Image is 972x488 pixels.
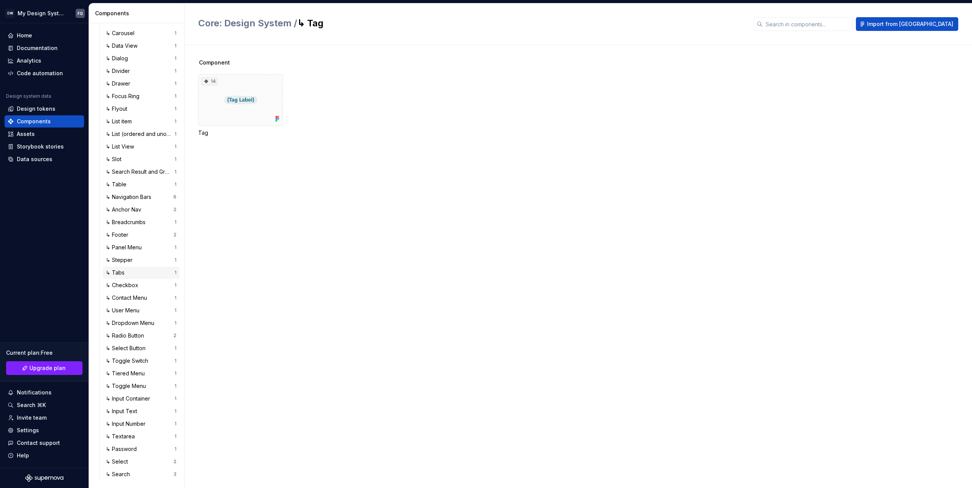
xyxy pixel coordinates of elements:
[106,193,154,201] div: ↳ Navigation Bars
[17,401,46,409] div: Search ⌘K
[103,292,180,304] a: ↳ Contact Menu1
[173,459,176,465] div: 2
[5,449,84,462] button: Help
[103,317,180,329] a: ↳ Dropdown Menu1
[106,370,148,377] div: ↳ Tiered Menu
[106,67,133,75] div: ↳ Divider
[18,10,66,17] div: My Design System
[103,78,180,90] a: ↳ Drawer1
[106,319,157,327] div: ↳ Dropdown Menu
[5,103,84,115] a: Design tokens
[17,69,63,77] div: Code automation
[106,155,125,163] div: ↳ Slot
[103,103,180,115] a: ↳ Flyout1
[106,332,147,339] div: ↳ Radio Button
[106,470,133,478] div: ↳ Search
[175,383,176,389] div: 1
[175,156,176,162] div: 1
[103,153,180,165] a: ↳ Slot1
[25,474,63,482] svg: Supernova Logo
[5,153,84,165] a: Data sources
[106,420,149,428] div: ↳ Input Number
[175,144,176,150] div: 1
[198,129,283,137] div: Tag
[106,29,137,37] div: ↳ Carousel
[106,231,131,239] div: ↳ Footer
[106,105,130,113] div: ↳ Flyout
[106,445,140,453] div: ↳ Password
[106,42,141,50] div: ↳ Data View
[106,130,175,138] div: ↳ List (ordered and unordered)
[175,169,176,175] div: 1
[106,206,144,213] div: ↳ Anchor Nav
[175,307,176,313] div: 1
[175,408,176,414] div: 1
[17,130,35,138] div: Assets
[2,5,87,21] button: DWMy Design SystemFQ
[106,344,149,352] div: ↳ Select Button
[106,294,150,302] div: ↳ Contact Menu
[856,17,958,31] button: Import from [GEOGRAPHIC_DATA]
[106,80,133,87] div: ↳ Drawer
[106,181,129,188] div: ↳ Table
[103,468,180,480] a: ↳ Search3
[17,118,51,125] div: Components
[198,18,297,29] span: Core: Design System /
[5,115,84,128] a: Components
[175,257,176,263] div: 1
[103,456,180,468] a: ↳ Select2
[867,20,953,28] span: Import from [GEOGRAPHIC_DATA]
[106,458,131,465] div: ↳ Select
[106,256,136,264] div: ↳ Stepper
[173,333,176,339] div: 2
[106,118,135,125] div: ↳ List item
[17,105,55,113] div: Design tokens
[198,17,744,29] h2: ↳ Tag
[5,9,15,18] div: DW
[175,358,176,364] div: 1
[106,92,142,100] div: ↳ Focus Ring
[106,357,151,365] div: ↳ Toggle Switch
[17,414,47,422] div: Invite team
[103,405,180,417] a: ↳ Input Text1
[175,244,176,250] div: 1
[17,427,39,434] div: Settings
[103,191,180,203] a: ↳ Navigation Bars6
[175,55,176,61] div: 1
[198,74,283,137] div: 14Tag
[103,330,180,342] a: ↳ Radio Button2
[103,393,180,405] a: ↳ Input Container1
[17,44,58,52] div: Documentation
[175,68,176,74] div: 1
[175,118,176,124] div: 1
[103,27,180,39] a: ↳ Carousel1
[103,65,180,77] a: ↳ Divider1
[199,59,230,66] span: Component
[175,219,176,225] div: 1
[106,281,141,289] div: ↳ Checkbox
[106,307,142,314] div: ↳ User Menu
[6,349,82,357] div: Current plan : Free
[103,90,180,102] a: ↳ Focus Ring1
[29,364,66,372] span: Upgrade plan
[175,446,176,452] div: 1
[106,244,145,251] div: ↳ Panel Menu
[6,93,51,99] div: Design system data
[95,10,181,17] div: Components
[106,55,131,62] div: ↳ Dialog
[17,57,41,65] div: Analytics
[106,143,137,150] div: ↳ List View
[173,471,176,477] div: 3
[5,412,84,424] a: Invite team
[5,29,84,42] a: Home
[175,396,176,402] div: 1
[175,295,176,301] div: 1
[17,439,60,447] div: Contact support
[175,345,176,351] div: 1
[103,367,180,380] a: ↳ Tiered Menu1
[5,42,84,54] a: Documentation
[175,181,176,187] div: 1
[78,10,83,16] div: FQ
[103,418,180,430] a: ↳ Input Number1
